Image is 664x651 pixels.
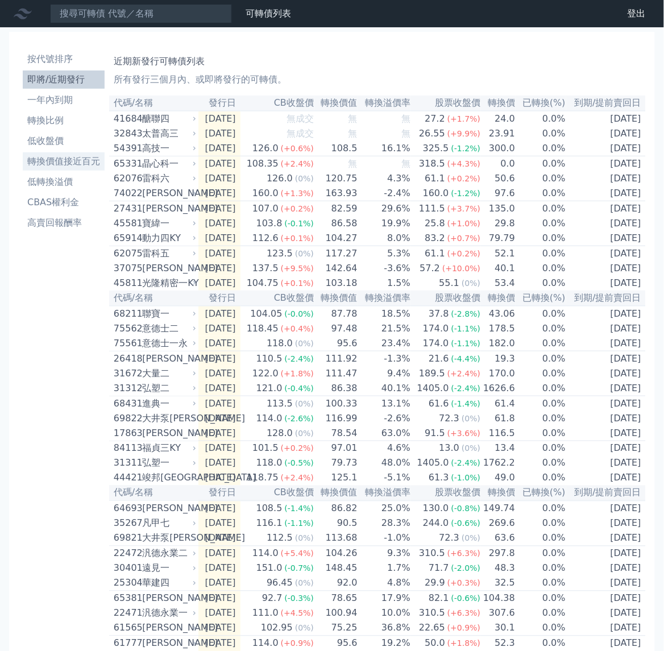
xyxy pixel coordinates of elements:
div: 128.0 [264,426,295,440]
td: 97.48 [314,321,358,336]
span: (0%) [295,249,314,258]
th: 代碼/名稱 [109,96,198,111]
td: 0.0% [516,381,566,396]
td: [DATE] [198,111,240,126]
div: 110.5 [254,352,285,366]
div: 65331 [114,157,139,171]
th: 已轉換(%) [516,291,566,306]
div: 91.5 [423,426,448,440]
td: 23.4% [358,336,411,351]
td: [DATE] [198,336,240,351]
td: [DATE] [198,276,240,291]
span: (-1.2%) [451,189,481,198]
span: (+9.5%) [281,264,314,273]
div: 126.0 [250,142,281,155]
div: 174.0 [421,322,451,335]
th: 轉換價值 [314,96,358,111]
td: -3.6% [358,261,411,276]
div: 雷科六 [142,172,194,185]
td: [DATE] [566,426,646,441]
input: 搜尋可轉債 代號／名稱 [50,4,232,23]
td: 182.0 [481,336,516,351]
div: 26418 [114,352,139,366]
span: (+4.3%) [447,159,480,168]
td: 95.6 [314,336,358,351]
div: 62075 [114,247,139,260]
span: (-2.4%) [285,354,314,363]
div: 61.1 [423,172,448,185]
li: 即將/近期發行 [23,73,105,86]
td: 61.8 [481,411,516,426]
span: (0%) [462,414,480,423]
div: 126.0 [264,172,295,185]
a: 轉換比例 [23,111,105,130]
td: 135.0 [481,201,516,217]
li: CBAS權利金 [23,196,105,209]
div: 84113 [114,442,139,455]
th: 發行日 [198,96,240,111]
td: 4.3% [358,171,411,186]
td: 0.0% [516,276,566,291]
td: 170.0 [481,366,516,381]
td: 24.0 [481,111,516,126]
div: 72.3 [437,412,462,425]
td: [DATE] [566,156,646,172]
td: -1.3% [358,351,411,367]
div: 112.6 [250,231,281,245]
span: (-1.4%) [451,399,481,408]
span: (+0.4%) [281,324,314,333]
td: [DATE] [566,111,646,126]
span: (+3.6%) [447,429,480,438]
li: 低轉換溢價 [23,175,105,189]
td: [DATE] [198,411,240,426]
td: 0.0% [516,141,566,156]
td: [DATE] [198,126,240,141]
div: 113.5 [264,397,295,410]
span: (+0.2%) [281,204,314,213]
td: [DATE] [566,126,646,141]
span: (-2.6%) [285,414,314,423]
div: 晶心科一 [142,157,194,171]
div: 318.5 [417,157,447,171]
div: 意德士二 [142,322,194,335]
td: 0.0% [516,411,566,426]
th: 已轉換(%) [516,96,566,111]
td: [DATE] [566,441,646,457]
div: 189.5 [417,367,447,380]
td: 0.0% [516,111,566,126]
div: 160.0 [421,186,451,200]
td: 19.9% [358,216,411,231]
div: 21.6 [426,352,451,366]
div: 17863 [114,426,139,440]
div: 111.5 [417,202,447,215]
td: [DATE] [198,441,240,457]
td: 0.0% [516,441,566,457]
span: (+2.4%) [447,369,480,378]
td: [DATE] [566,306,646,321]
td: 0.0% [516,321,566,336]
td: 0.0% [516,336,566,351]
td: [DATE] [198,306,240,321]
td: [DATE] [198,201,240,217]
td: 0.0% [516,366,566,381]
div: 104.05 [248,307,285,321]
td: [DATE] [198,366,240,381]
span: (+0.6%) [281,144,314,153]
td: 0.0% [516,246,566,262]
div: 26.55 [417,127,447,140]
div: 福貞三KY [142,442,194,455]
td: 82.59 [314,201,358,217]
td: [DATE] [566,411,646,426]
span: 無 [348,158,358,169]
a: 轉換價值接近百元 [23,152,105,171]
td: 178.5 [481,321,516,336]
p: 所有發行三個月內、或即將發行的可轉債。 [114,73,641,86]
a: 一年內到期 [23,91,105,109]
td: [DATE] [566,186,646,201]
td: 13.1% [358,396,411,412]
span: (+1.3%) [281,189,314,198]
td: 116.5 [481,426,516,441]
th: CB收盤價 [240,96,314,111]
div: 75562 [114,322,139,335]
td: [DATE] [198,141,240,156]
